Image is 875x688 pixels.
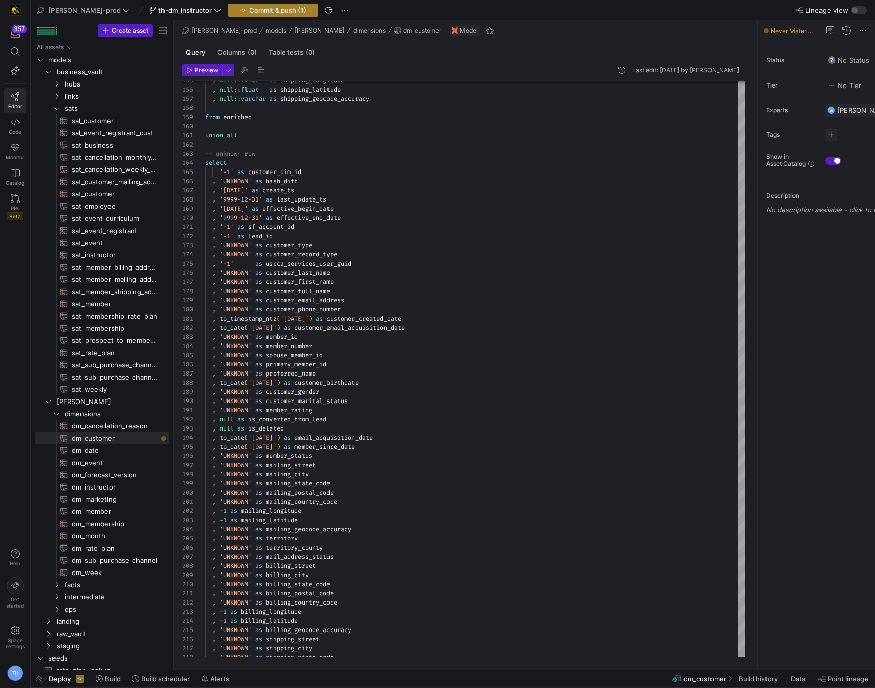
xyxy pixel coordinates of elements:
[35,139,169,151] div: Press SPACE to select this row.
[72,420,157,432] span: dm_cancellation_reason​​​​​​​​​​
[220,177,252,185] span: 'UNKNOWN'
[35,664,169,676] a: rate_plan_lookup​​​​​​
[6,154,24,160] span: Monitor
[220,85,234,94] span: null
[35,493,169,505] a: dm_marketing​​​​​​​​​​
[195,67,218,74] span: Preview
[35,200,169,212] a: sat_employee​​​​​​​​​​
[65,91,168,102] span: links
[48,652,168,664] span: seeds
[182,286,193,296] div: 178
[766,107,817,114] span: Experts
[825,79,864,92] button: No tierNo Tier
[57,396,168,408] span: [PERSON_NAME]
[766,131,817,138] span: Tags
[182,195,193,204] div: 168
[35,493,169,505] div: Press SPACE to select this row.
[828,56,869,64] span: No Status
[72,371,157,383] span: sat_sub_purchase_channel_weekly_forecast​​​​​​​​​​
[35,395,169,408] div: Press SPACE to select this row.
[141,675,190,683] span: Build scheduler
[180,24,259,37] button: [PERSON_NAME]-prod
[65,591,168,603] span: intermediate
[35,127,169,139] a: sal_event_registrant_cust​​​​​​​​​​
[220,278,252,286] span: 'UNKNOWN'
[262,186,294,194] span: create_ts
[255,241,262,249] span: as
[212,241,216,249] span: ,
[48,6,121,14] span: [PERSON_NAME]-prod
[771,26,825,35] span: Never Materialized
[10,5,20,15] img: https://storage.googleapis.com/y42-prod-data-exchange/images/uAsz27BndGEK0hZWDFeOjoxA7jCwgK9jE472...
[234,85,241,94] span: ::
[4,621,26,654] a: Spacesettings
[35,456,169,469] div: Press SPACE to select this row.
[72,457,157,469] span: dm_event​​​​​​​​​​
[460,27,478,34] span: Model
[828,675,868,683] span: Point lineage
[182,277,193,286] div: 177
[212,287,216,295] span: ,
[91,670,125,687] button: Build
[220,223,234,231] span: '-1'
[72,176,157,188] span: sat_customer_mailing_address​​​​​​​​​​
[35,90,169,102] div: Press SPACE to select this row.
[35,41,169,53] div: Press SPACE to select this row.
[35,273,169,285] div: Press SPACE to select this row.
[205,150,255,158] span: -- unknown row
[255,278,262,286] span: as
[9,129,21,135] span: Code
[72,237,157,249] span: sat_event​​​​​​​​​​
[220,232,234,240] span: '-1'
[65,579,168,591] span: facts
[72,347,157,359] span: sat_rate_plan​​​​​​​​​​
[4,573,26,613] button: Getstarted
[220,214,262,222] span: '9999-12-31'
[255,177,262,185] span: as
[248,232,273,240] span: lead_id
[182,112,193,122] div: 159
[37,44,64,51] div: All assets
[35,420,169,432] div: Press SPACE to select this row.
[392,24,444,37] button: dm_customer
[249,6,306,14] span: Commit & push (1)
[57,628,168,640] span: raw_vault
[828,56,836,64] img: No status
[212,85,216,94] span: ,
[212,223,216,231] span: ,
[182,259,193,268] div: 175
[4,2,26,19] a: https://storage.googleapis.com/y42-prod-data-exchange/images/uAsz27BndGEK0hZWDFeOjoxA7jCwgK9jE472...
[220,287,252,295] span: 'UNKNOWN'
[4,190,26,224] a: PRsBeta
[72,249,157,261] span: sat_instructor​​​​​​​​​​
[217,49,257,56] span: Columns
[72,225,157,237] span: sat_event_registrant​​​​​​​​​​
[182,232,193,241] div: 172
[192,27,257,34] span: [PERSON_NAME]-prod
[266,241,312,249] span: customer_type
[72,384,157,395] span: sat_weekly​​​​​​​​​​
[35,212,169,224] div: Press SPACE to select this row.
[182,149,193,158] div: 163
[182,122,193,131] div: 160
[248,49,257,56] span: (0)
[212,232,216,240] span: ,
[65,78,168,90] span: hubs
[35,212,169,224] a: sat_event_curriculum​​​​​​​​​​
[72,286,157,298] span: sat_member_shipping_address​​​​​​​​​​
[35,53,169,66] div: Press SPACE to select this row.
[182,241,193,250] div: 173
[35,127,169,139] div: Press SPACE to select this row.
[248,223,294,231] span: sf_account_id
[35,554,169,566] a: dm_sub_purchase_channel​​​​​​​​​​
[182,131,193,140] div: 161
[255,296,262,304] span: as
[237,223,244,231] span: as
[266,214,273,222] span: as
[12,25,27,33] div: 357
[35,334,169,347] a: sat_prospect_to_member_conversion​​​​​​​​​​
[35,163,169,176] div: Press SPACE to select this row.
[212,205,216,213] span: ,
[35,444,169,456] a: dm_date​​​​​​​​​​
[277,195,326,204] span: last_update_ts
